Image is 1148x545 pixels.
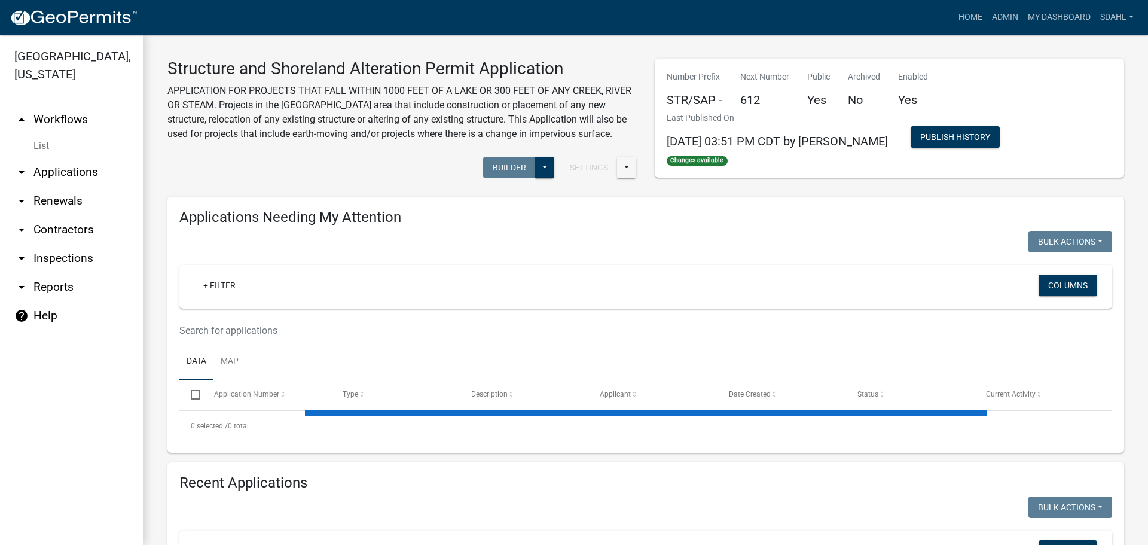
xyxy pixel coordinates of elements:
[911,126,1000,148] button: Publish History
[14,309,29,323] i: help
[179,318,954,343] input: Search for applications
[740,93,789,107] h5: 612
[911,133,1000,143] wm-modal-confirm: Workflow Publish History
[1095,6,1138,29] a: sdahl
[191,422,228,430] span: 0 selected /
[975,380,1103,409] datatable-header-cell: Current Activity
[717,380,845,409] datatable-header-cell: Date Created
[1039,275,1097,296] button: Columns
[807,71,830,83] p: Public
[483,157,536,178] button: Builder
[179,209,1112,226] h4: Applications Needing My Attention
[1028,497,1112,518] button: Bulk Actions
[14,251,29,266] i: arrow_drop_down
[857,390,878,398] span: Status
[213,343,246,381] a: Map
[14,194,29,208] i: arrow_drop_down
[740,71,789,83] p: Next Number
[667,71,722,83] p: Number Prefix
[954,6,987,29] a: Home
[1023,6,1095,29] a: My Dashboard
[588,380,717,409] datatable-header-cell: Applicant
[560,157,618,178] button: Settings
[1028,231,1112,252] button: Bulk Actions
[729,390,771,398] span: Date Created
[667,134,888,148] span: [DATE] 03:51 PM CDT by [PERSON_NAME]
[331,380,460,409] datatable-header-cell: Type
[14,165,29,179] i: arrow_drop_down
[167,59,637,79] h3: Structure and Shoreland Alteration Permit Application
[667,93,722,107] h5: STR/SAP -
[471,390,508,398] span: Description
[898,93,928,107] h5: Yes
[807,93,830,107] h5: Yes
[987,6,1023,29] a: Admin
[898,71,928,83] p: Enabled
[600,390,631,398] span: Applicant
[848,71,880,83] p: Archived
[202,380,331,409] datatable-header-cell: Application Number
[667,112,888,124] p: Last Published On
[179,411,1112,441] div: 0 total
[667,156,728,166] span: Changes available
[846,380,975,409] datatable-header-cell: Status
[194,275,245,296] a: + Filter
[14,223,29,237] i: arrow_drop_down
[14,280,29,294] i: arrow_drop_down
[167,84,637,141] p: APPLICATION FOR PROJECTS THAT FALL WITHIN 1000 FEET OF A LAKE OR 300 FEET OF ANY CREEK, RIVER OR ...
[848,93,880,107] h5: No
[460,380,588,409] datatable-header-cell: Description
[179,380,202,409] datatable-header-cell: Select
[986,390,1036,398] span: Current Activity
[214,390,279,398] span: Application Number
[343,390,358,398] span: Type
[14,112,29,127] i: arrow_drop_up
[179,343,213,381] a: Data
[179,474,1112,492] h4: Recent Applications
